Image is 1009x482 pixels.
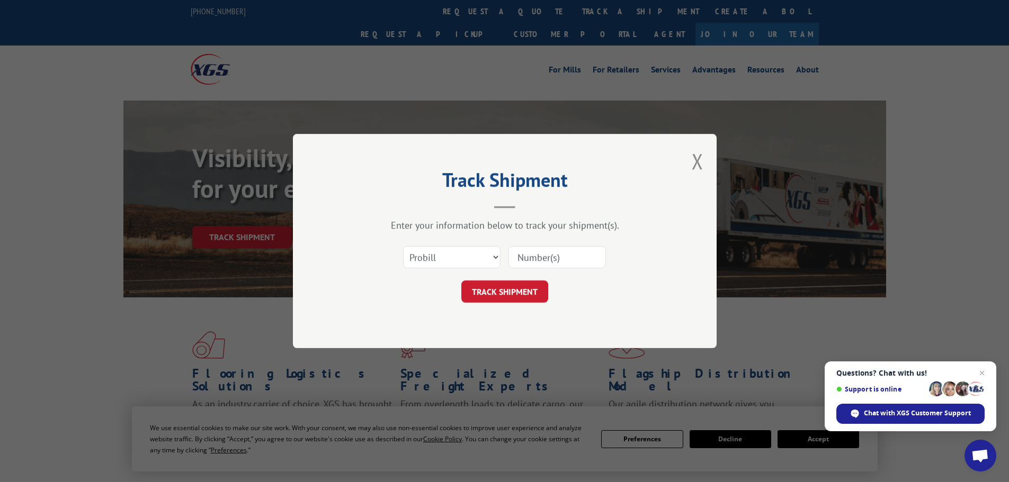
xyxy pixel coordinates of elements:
[976,367,988,379] span: Close chat
[836,369,985,377] span: Questions? Chat with us!
[692,147,703,175] button: Close modal
[346,219,664,231] div: Enter your information below to track your shipment(s).
[836,385,925,393] span: Support is online
[864,408,971,418] span: Chat with XGS Customer Support
[461,280,548,303] button: TRACK SHIPMENT
[965,440,996,471] div: Open chat
[836,404,985,424] div: Chat with XGS Customer Support
[346,172,664,193] h2: Track Shipment
[508,246,606,268] input: Number(s)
